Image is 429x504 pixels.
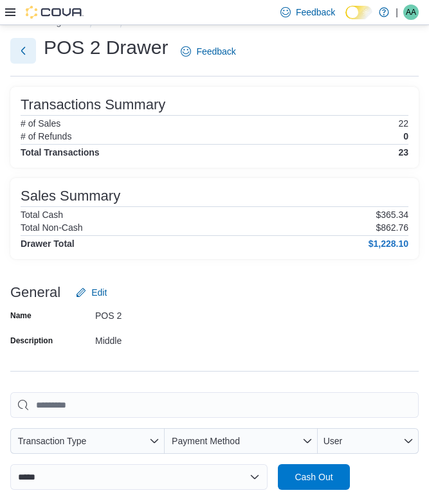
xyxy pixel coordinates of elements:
[318,428,419,454] button: User
[369,239,408,249] h4: $1,228.10
[165,428,318,454] button: Payment Method
[403,131,408,141] p: 0
[345,19,346,20] span: Dark Mode
[196,45,235,58] span: Feedback
[21,97,165,113] h3: Transactions Summary
[376,210,408,220] p: $365.34
[172,436,240,446] span: Payment Method
[396,4,398,20] p: |
[376,222,408,233] p: $862.76
[10,392,419,418] input: This is a search bar. As you type, the results lower in the page will automatically filter.
[21,239,75,249] h4: Drawer Total
[296,6,335,19] span: Feedback
[398,118,408,129] p: 22
[21,131,71,141] h6: # of Refunds
[21,188,120,204] h3: Sales Summary
[398,147,408,157] h4: 23
[295,471,333,483] span: Cash Out
[21,147,100,157] h4: Total Transactions
[10,428,165,454] button: Transaction Type
[10,336,53,346] label: Description
[21,222,83,233] h6: Total Non-Cash
[345,6,372,19] input: Dark Mode
[10,285,60,300] h3: General
[91,286,107,299] span: Edit
[21,118,60,129] h6: # of Sales
[18,436,87,446] span: Transaction Type
[10,38,36,64] button: Next
[71,280,112,305] button: Edit
[95,330,268,346] div: Middle
[44,35,168,60] h1: POS 2 Drawer
[278,464,350,490] button: Cash Out
[324,436,343,446] span: User
[26,6,84,19] img: Cova
[10,310,32,321] label: Name
[95,305,268,321] div: POS 2
[403,4,419,20] div: Asia Allen
[176,39,241,64] a: Feedback
[21,210,63,220] h6: Total Cash
[406,4,416,20] span: AA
